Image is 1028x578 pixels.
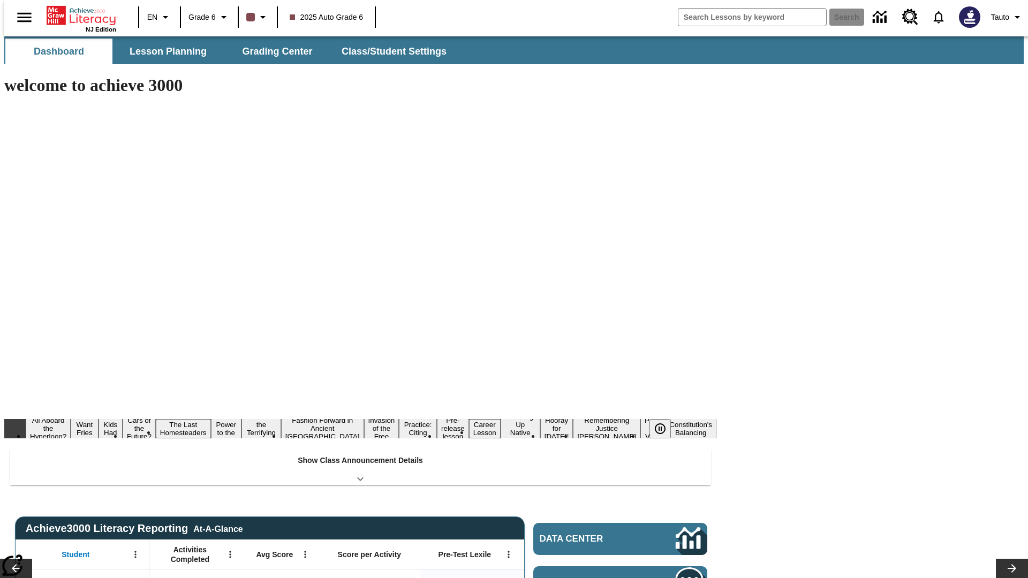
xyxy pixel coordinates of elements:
div: SubNavbar [4,39,456,64]
button: Slide 11 Pre-release lesson [437,415,469,442]
div: Home [47,4,116,33]
button: Slide 16 Point of View [640,415,665,442]
span: 2025 Auto Grade 6 [290,12,364,23]
span: Tauto [991,12,1009,23]
button: Slide 14 Hooray for Constitution Day! [540,415,573,442]
input: search field [678,9,826,26]
button: Slide 2 Do You Want Fries With That? [71,403,98,454]
button: Slide 15 Remembering Justice O'Connor [573,415,640,442]
span: Score per Activity [338,550,402,559]
a: Data Center [866,3,896,32]
button: Slide 12 Career Lesson [469,419,501,438]
button: Open Menu [297,546,313,562]
button: Class/Student Settings [333,39,455,64]
span: Student [62,550,89,559]
button: Open Menu [127,546,143,562]
h1: welcome to achieve 3000 [4,75,716,95]
button: Grading Center [224,39,331,64]
button: Slide 4 Cars of the Future? [123,415,156,442]
button: Slide 3 Dirty Jobs Kids Had To Do [99,403,123,454]
a: Notifications [925,3,953,31]
span: Avg Score [256,550,293,559]
button: Slide 13 Cooking Up Native Traditions [501,411,540,446]
span: EN [147,12,157,23]
img: Avatar [959,6,980,28]
div: Show Class Announcement Details [10,448,711,485]
button: Pause [649,419,671,438]
button: Lesson carousel, Next [996,559,1028,578]
button: Slide 17 The Constitution's Balancing Act [665,411,716,446]
button: Profile/Settings [987,7,1028,27]
button: Open Menu [501,546,517,562]
span: Pre-Test Lexile [439,550,492,559]
button: Slide 10 Mixed Practice: Citing Evidence [399,411,437,446]
div: SubNavbar [4,36,1024,64]
button: Open side menu [9,2,40,33]
span: Data Center [540,534,640,544]
button: Lesson Planning [115,39,222,64]
a: Resource Center, Will open in new tab [896,3,925,32]
button: Slide 6 Solar Power to the People [211,411,242,446]
a: Data Center [533,523,707,555]
button: Slide 7 Attack of the Terrifying Tomatoes [241,411,281,446]
button: Grade: Grade 6, Select a grade [184,7,235,27]
button: Open Menu [222,546,238,562]
button: Dashboard [5,39,112,64]
button: Slide 9 The Invasion of the Free CD [364,407,399,450]
button: Slide 5 The Last Homesteaders [156,419,211,438]
a: Home [47,5,116,26]
div: At-A-Glance [193,522,243,534]
p: Show Class Announcement Details [298,455,423,466]
button: Select a new avatar [953,3,987,31]
button: Language: EN, Select a language [142,7,177,27]
button: Class color is dark brown. Change class color [242,7,274,27]
span: Grade 6 [188,12,216,23]
div: Pause [649,419,682,438]
span: Achieve3000 Literacy Reporting [26,522,243,535]
span: NJ Edition [86,26,116,33]
button: Slide 8 Fashion Forward in Ancient Rome [281,415,364,442]
button: Slide 1 All Aboard the Hyperloop? [26,415,71,442]
span: Activities Completed [155,545,225,564]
